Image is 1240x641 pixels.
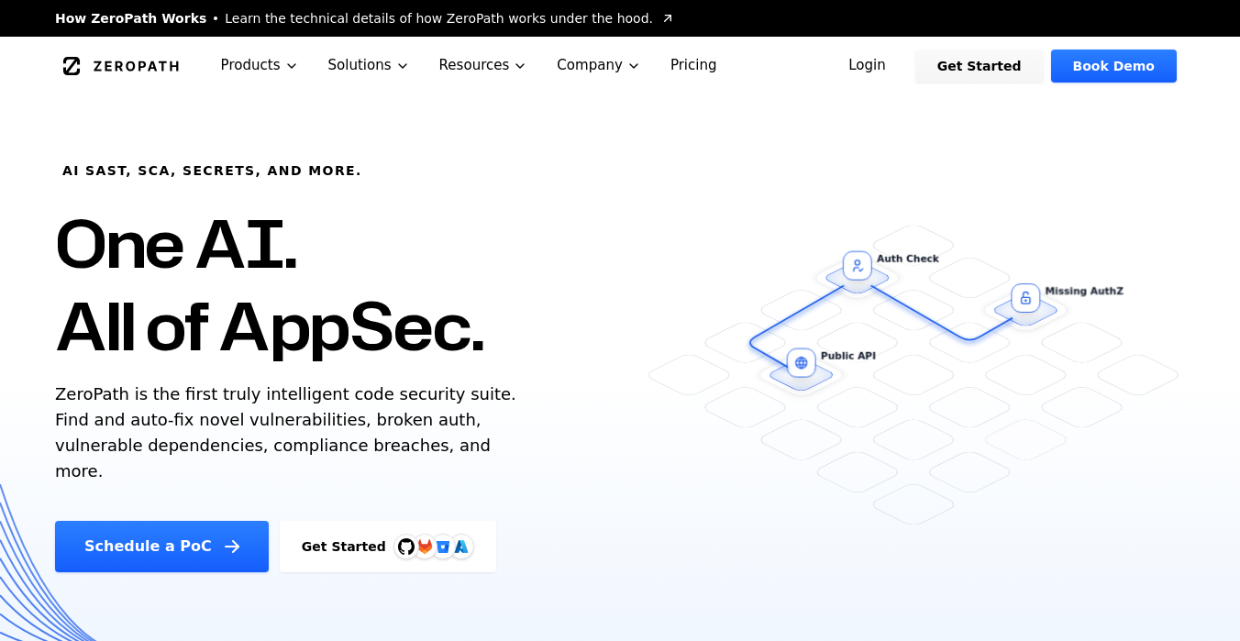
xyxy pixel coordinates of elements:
span: Learn the technical details of how ZeroPath works under the hood. [225,9,653,28]
button: Company [542,37,656,94]
a: Schedule a PoC [55,521,269,572]
span: How ZeroPath Works [55,9,206,28]
h1: One AI. All of AppSec. [55,202,483,367]
a: Book Demo [1051,50,1177,83]
button: Products [206,37,314,94]
svg: Bitbucket [433,536,453,557]
a: How ZeroPath WorksLearn the technical details of how ZeroPath works under the hood. [55,9,675,28]
a: Login [826,50,908,83]
a: Pricing [656,37,732,94]
h6: AI SAST, SCA, Secrets, and more. [62,161,362,180]
a: Get Started [915,50,1044,83]
a: Get StartedGitHubGitLabAzure [280,521,496,572]
nav: Global [33,37,1207,94]
button: Resources [425,37,543,94]
img: Azure [454,539,469,554]
button: Solutions [314,37,425,94]
p: ZeroPath is the first truly intelligent code security suite. Find and auto-fix novel vulnerabilit... [55,381,525,484]
img: GitHub [398,538,415,555]
img: GitLab [406,528,443,565]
